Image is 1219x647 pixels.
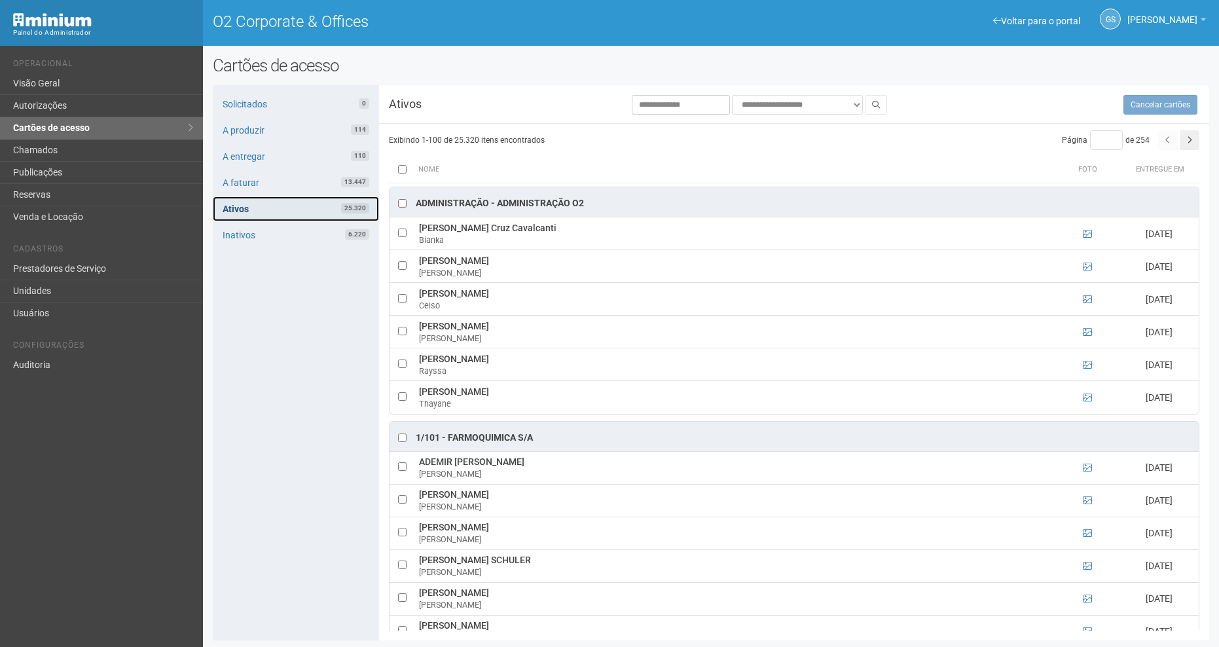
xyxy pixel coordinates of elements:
[419,300,1051,312] div: Celso
[1083,462,1092,473] a: Ver foto
[419,534,1051,545] div: [PERSON_NAME]
[419,267,1051,279] div: [PERSON_NAME]
[1083,360,1092,370] a: Ver foto
[416,348,1055,381] td: [PERSON_NAME]
[1146,294,1173,305] span: [DATE]
[1146,327,1173,337] span: [DATE]
[419,566,1051,578] div: [PERSON_NAME]
[1146,261,1173,272] span: [DATE]
[13,341,193,354] li: Configurações
[416,217,1055,250] td: [PERSON_NAME] Cruz Cavalcanti
[213,13,701,30] h1: O2 Corporate & Offices
[341,203,369,213] span: 25.320
[993,16,1080,26] a: Voltar para o portal
[1146,593,1173,604] span: [DATE]
[1146,561,1173,571] span: [DATE]
[1083,261,1092,272] a: Ver foto
[416,582,1055,615] td: [PERSON_NAME]
[1127,16,1206,27] a: [PERSON_NAME]
[1100,9,1121,29] a: GS
[416,549,1055,582] td: [PERSON_NAME] SCHULER
[1127,2,1197,25] span: Gabriela Souza
[351,151,369,161] span: 110
[416,250,1055,283] td: [PERSON_NAME]
[1146,462,1173,473] span: [DATE]
[416,197,584,210] div: Administração - Administração O2
[351,124,369,135] span: 114
[1146,626,1173,637] span: [DATE]
[419,599,1051,611] div: [PERSON_NAME]
[213,56,1209,75] h2: Cartões de acesso
[416,283,1055,316] td: [PERSON_NAME]
[213,170,379,195] a: A faturar13.447
[13,13,92,27] img: Minium
[213,144,379,169] a: A entregar110
[1146,360,1173,370] span: [DATE]
[1083,495,1092,506] a: Ver foto
[416,432,533,445] div: 1/101 - FARMOQUIMICA S/A
[389,136,545,145] span: Exibindo 1-100 de 25.320 itens encontrados
[419,398,1051,410] div: Thayane
[1083,392,1092,403] a: Ver foto
[416,381,1055,414] td: [PERSON_NAME]
[1083,327,1092,337] a: Ver foto
[419,234,1051,246] div: Bianka
[419,365,1051,377] div: Rayssa
[1062,136,1150,145] span: Página de 254
[1083,561,1092,571] a: Ver foto
[419,333,1051,344] div: [PERSON_NAME]
[416,517,1055,549] td: [PERSON_NAME]
[419,468,1051,480] div: [PERSON_NAME]
[13,59,193,73] li: Operacional
[1146,392,1173,403] span: [DATE]
[1083,593,1092,604] a: Ver foto
[379,98,517,110] h3: Ativos
[341,177,369,187] span: 13.447
[213,92,379,117] a: Solicitados0
[416,484,1055,517] td: [PERSON_NAME]
[1136,165,1184,174] span: Entregue em
[345,229,369,240] span: 6.220
[1083,528,1092,538] a: Ver foto
[1083,294,1092,305] a: Ver foto
[1146,229,1173,239] span: [DATE]
[1146,528,1173,538] span: [DATE]
[13,27,193,39] div: Painel do Administrador
[13,244,193,258] li: Cadastros
[213,223,379,248] a: Inativos6.220
[416,451,1055,484] td: ADEMIR [PERSON_NAME]
[1146,495,1173,506] span: [DATE]
[416,316,1055,348] td: [PERSON_NAME]
[415,157,1055,183] th: Nome
[1083,229,1092,239] a: Ver foto
[359,98,369,109] span: 0
[213,196,379,221] a: Ativos25.320
[213,118,379,143] a: A produzir114
[1083,626,1092,637] a: Ver foto
[419,501,1051,513] div: [PERSON_NAME]
[1055,157,1121,183] th: Foto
